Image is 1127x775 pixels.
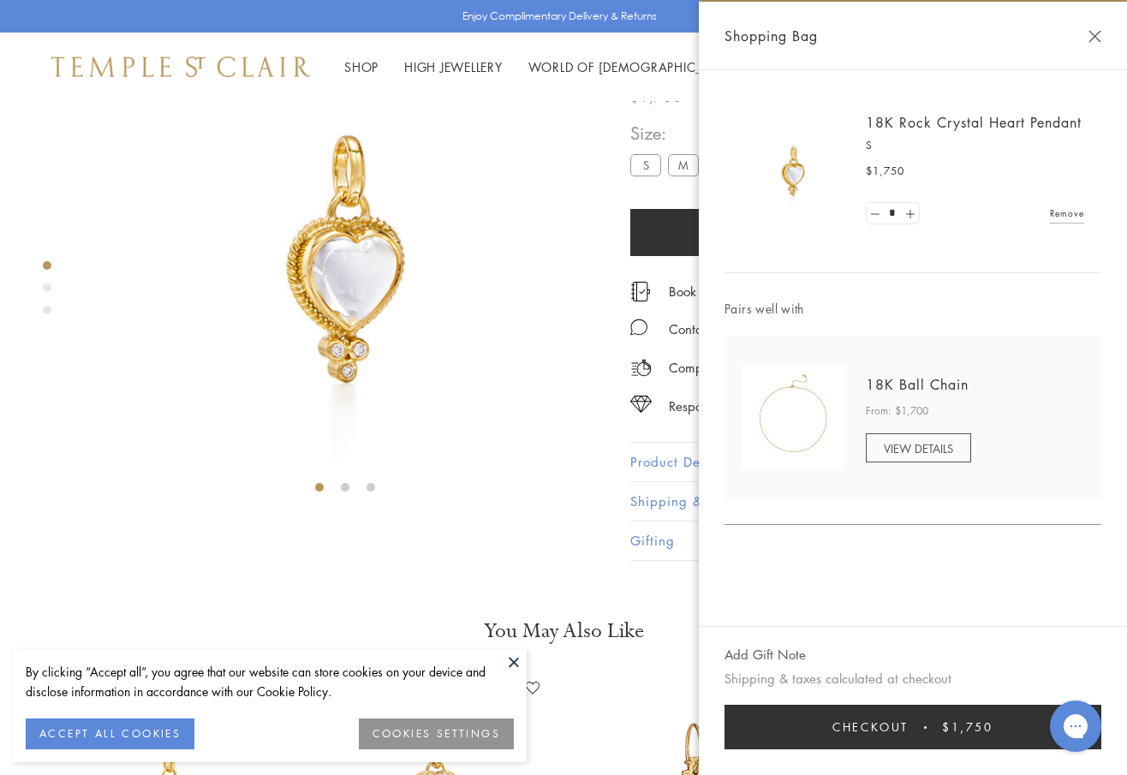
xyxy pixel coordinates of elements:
img: icon_delivery.svg [630,357,652,379]
a: Set quantity to 0 [867,203,884,224]
span: Size: [630,119,743,147]
p: S [866,137,1084,154]
span: Checkout [832,718,909,736]
a: High JewelleryHigh Jewellery [404,58,503,75]
p: Shipping & taxes calculated at checkout [724,668,1101,689]
p: Enjoy Complimentary Delivery & Returns [462,8,657,25]
h3: You May Also Like [69,617,1058,645]
a: World of [DEMOGRAPHIC_DATA]World of [DEMOGRAPHIC_DATA] [528,58,738,75]
button: Shipping & Returns [630,482,1076,521]
a: VIEW DETAILS [866,433,971,462]
a: Book an Appointment [669,282,791,301]
button: ACCEPT ALL COOKIES [26,718,194,749]
label: S [630,154,661,176]
nav: Main navigation [344,57,738,78]
div: Responsible Sourcing [669,396,788,417]
img: MessageIcon-01_2.svg [630,319,647,336]
button: COOKIES SETTINGS [359,718,514,749]
img: icon_appointment.svg [630,282,651,301]
span: $1,750 [942,718,993,736]
a: Remove [1050,204,1084,223]
span: VIEW DETAILS [884,440,953,456]
span: $1,750 [866,163,904,180]
div: By clicking “Accept all”, you agree that our website can store cookies on your device and disclos... [26,662,514,701]
div: Product gallery navigation [43,257,51,328]
span: Shopping Bag [724,25,818,47]
div: Contact an Ambassador [669,319,807,340]
label: M [668,154,699,176]
p: Complimentary Delivery and Returns [669,357,876,379]
img: icon_sourcing.svg [630,396,652,413]
a: 18K Rock Crystal Heart Pendant [866,113,1082,132]
img: N88805-BC16EXT [742,365,844,469]
img: Temple St. Clair [51,57,310,77]
span: From: $1,700 [866,402,928,420]
button: Close Shopping Bag [1088,30,1101,43]
iframe: Gorgias live chat messenger [1041,695,1110,758]
a: 18K Ball Chain [866,375,969,394]
a: Set quantity to 2 [901,203,918,224]
button: Gifting [630,522,1076,560]
button: Product Details [630,443,1076,481]
button: Add to bag [630,209,1017,256]
span: Pairs well with [724,299,1101,319]
img: P55140-BRDIGR10 [742,120,844,223]
button: Checkout $1,750 [724,705,1101,749]
a: ShopShop [344,58,379,75]
button: Add Gift Note [724,644,806,665]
